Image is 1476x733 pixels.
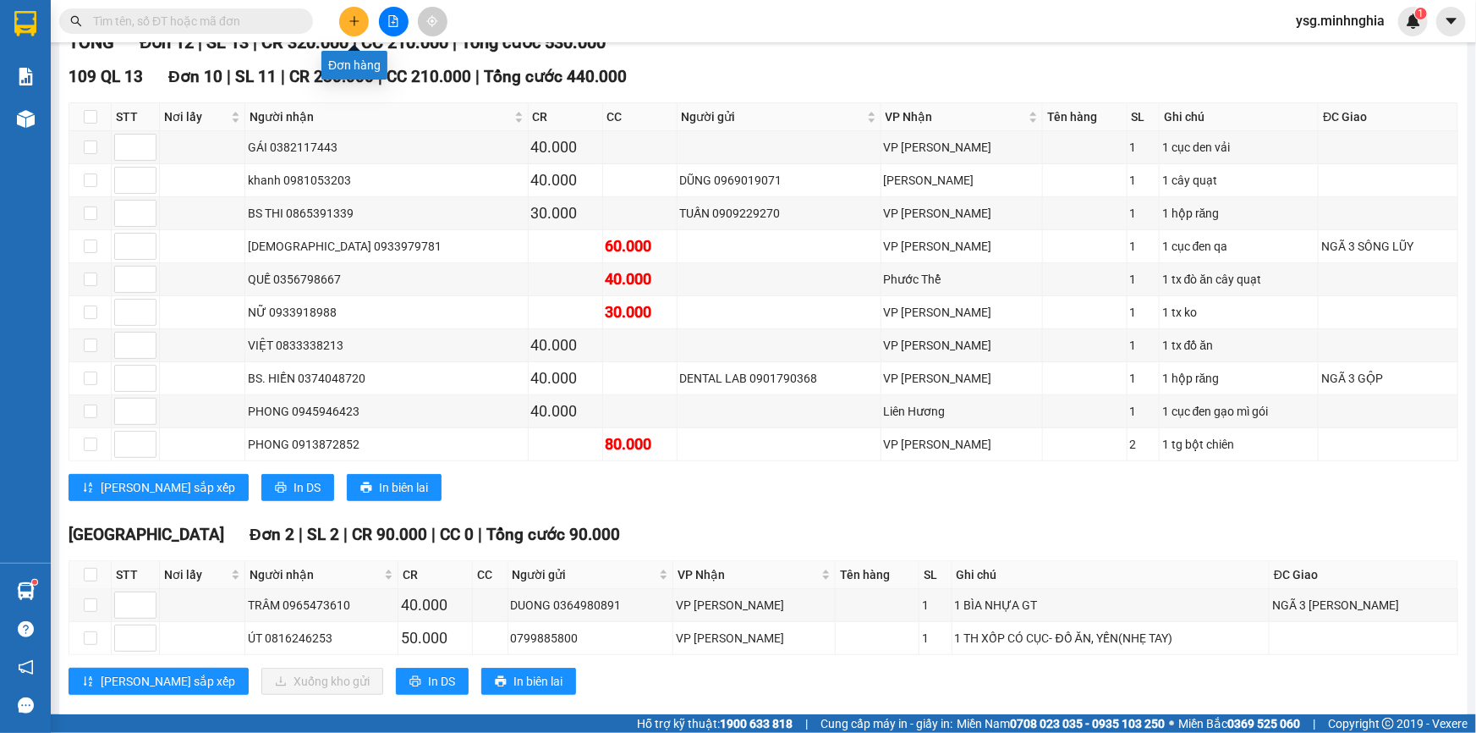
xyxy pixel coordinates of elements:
[1178,714,1300,733] span: Miền Bắc
[881,362,1044,395] td: VP Phan Rí
[352,525,427,544] span: CR 90.000
[379,478,428,497] span: In biên lai
[884,204,1040,223] div: VP [PERSON_NAME]
[353,32,357,52] span: |
[164,565,228,584] span: Nơi lấy
[1382,718,1394,730] span: copyright
[1043,103,1127,131] th: Tên hàng
[1130,204,1156,223] div: 1
[1128,103,1160,131] th: SL
[453,32,457,52] span: |
[1162,171,1315,190] div: 1 cây quạt
[17,110,35,128] img: warehouse-icon
[1162,270,1315,289] div: 1 tx đò ăn cây quạt
[1319,103,1458,131] th: ĐC Giao
[957,714,1165,733] span: Miền Nam
[603,103,678,131] th: CC
[339,7,369,36] button: plus
[250,565,381,584] span: Người nhận
[678,565,818,584] span: VP Nhận
[17,68,35,85] img: solution-icon
[250,525,294,544] span: Đơn 2
[1130,369,1156,388] div: 1
[606,433,674,456] div: 80.000
[112,561,160,589] th: STT
[922,629,948,648] div: 1
[69,32,114,52] span: TỔNG
[884,369,1040,388] div: VP [PERSON_NAME]
[461,32,606,52] span: Tổng cước 530.000
[248,138,525,157] div: GÁI 0382117443
[1010,717,1165,730] strong: 0708 023 035 - 0935 103 250
[881,395,1044,428] td: Liên Hương
[884,237,1040,256] div: VP [PERSON_NAME]
[676,596,832,615] div: VP [PERSON_NAME]
[478,525,482,544] span: |
[261,668,383,695] button: downloadXuống kho gửi
[881,197,1044,230] td: VP Chí Công
[1270,561,1458,589] th: ĐC Giao
[248,270,525,289] div: QUẾ 0356798667
[884,402,1040,421] div: Liên Hương
[481,668,576,695] button: printerIn biên lai
[475,67,480,86] span: |
[401,593,469,617] div: 40.000
[70,15,82,27] span: search
[1444,14,1459,29] span: caret-down
[1418,8,1424,19] span: 1
[1436,7,1466,36] button: caret-down
[299,525,303,544] span: |
[1162,138,1315,157] div: 1 cục den vải
[18,621,34,637] span: question-circle
[101,478,235,497] span: [PERSON_NAME] sắp xếp
[248,171,525,190] div: khanh 0981053203
[101,672,235,691] span: [PERSON_NAME] sắp xếp
[1130,435,1156,454] div: 2
[881,296,1044,329] td: VP Phan Rí
[486,525,620,544] span: Tổng cước 90.000
[484,67,627,86] span: Tổng cước 440.000
[227,67,231,86] span: |
[248,435,525,454] div: PHONG 0913872852
[1162,369,1315,388] div: 1 hộp răng
[261,32,348,52] span: CR 320.000
[919,561,952,589] th: SL
[18,659,34,675] span: notification
[511,629,671,648] div: 0799885800
[531,135,600,159] div: 40.000
[360,482,372,495] span: printer
[206,32,249,52] span: SL 13
[261,474,334,501] button: printerIn DS
[881,131,1044,164] td: VP Chí Công
[720,717,793,730] strong: 1900 633 818
[348,15,360,27] span: plus
[820,714,952,733] span: Cung cấp máy in - giấy in:
[275,482,287,495] span: printer
[1130,138,1156,157] div: 1
[805,714,808,733] span: |
[1282,10,1398,31] span: ysg.minhnghia
[1162,204,1315,223] div: 1 hộp răng
[1162,237,1315,256] div: 1 cục đen qa
[17,582,35,600] img: warehouse-icon
[235,67,277,86] span: SL 11
[69,67,143,86] span: 109 QL 13
[1415,8,1427,19] sup: 1
[881,428,1044,461] td: VP Phan Thiết
[1313,714,1315,733] span: |
[1130,237,1156,256] div: 1
[69,525,224,544] span: [GEOGRAPHIC_DATA]
[884,270,1040,289] div: Phước Thể
[198,32,202,52] span: |
[886,107,1026,126] span: VP Nhận
[14,11,36,36] img: logo-vxr
[1160,103,1319,131] th: Ghi chú
[606,267,674,291] div: 40.000
[473,561,508,589] th: CC
[531,400,600,423] div: 40.000
[531,366,600,390] div: 40.000
[1162,435,1315,454] div: 1 tg bột chiên
[343,525,348,544] span: |
[168,67,222,86] span: Đơn 10
[495,675,507,689] span: printer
